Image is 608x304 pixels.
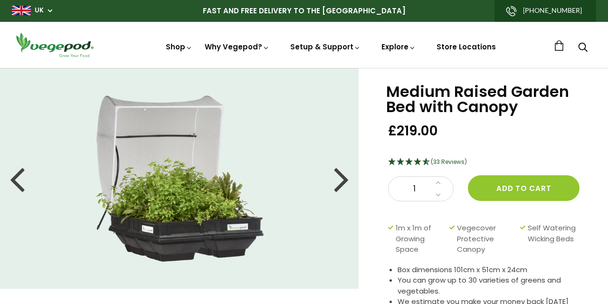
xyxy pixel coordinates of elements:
[388,122,438,140] span: £219.00
[578,43,588,53] a: Search
[388,156,584,169] div: 4.67 Stars - 33 Reviews
[437,42,496,52] a: Store Locations
[386,84,584,114] h1: Medium Raised Garden Bed with Canopy
[12,6,31,15] img: gb_large.png
[205,42,269,52] a: Why Vegepod?
[433,177,444,189] a: Increase quantity by 1
[468,175,579,201] button: Add to cart
[95,95,264,262] img: Medium Raised Garden Bed with Canopy
[398,275,584,296] li: You can grow up to 30 varieties of greens and vegetables.
[431,158,467,166] span: (33 Reviews)
[166,42,192,52] a: Shop
[528,223,579,255] span: Self Watering Wicking Beds
[398,265,584,275] li: Box dimensions 101cm x 51cm x 24cm
[35,6,44,15] a: UK
[12,31,97,58] img: Vegepod
[381,42,416,52] a: Explore
[457,223,515,255] span: Vegecover Protective Canopy
[396,223,445,255] span: 1m x 1m of Growing Space
[290,42,361,52] a: Setup & Support
[398,183,430,195] span: 1
[433,189,444,201] a: Decrease quantity by 1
